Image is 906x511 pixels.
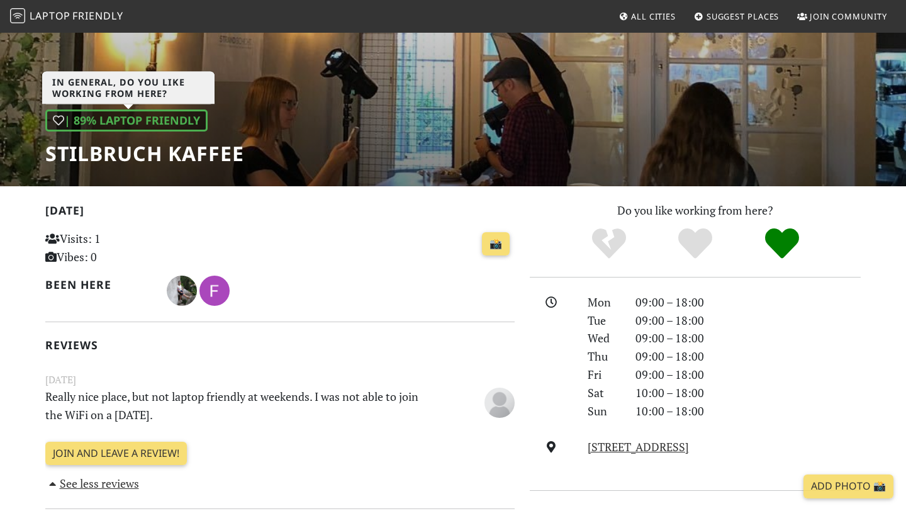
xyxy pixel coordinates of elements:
[10,8,25,23] img: LaptopFriendly
[38,388,442,424] p: Really nice place, but not laptop friendly at weekends. I was not able to join the WiFi on a [DATE].
[45,339,515,352] h2: Reviews
[42,72,215,104] h3: In general, do you like working from here?
[613,5,681,28] a: All Cities
[628,384,868,402] div: 10:00 – 18:00
[45,230,192,266] p: Visits: 1 Vibes: 0
[10,6,123,28] a: LaptopFriendly LaptopFriendly
[810,11,887,22] span: Join Community
[45,278,152,291] h2: Been here
[199,282,230,297] span: Francisco Rubin Capalbo
[45,204,515,222] h2: [DATE]
[45,476,139,491] a: See less reviews
[792,5,892,28] a: Join Community
[580,384,628,402] div: Sat
[167,282,199,297] span: chantal
[580,312,628,330] div: Tue
[484,388,515,418] img: blank-535327c66bd565773addf3077783bbfce4b00ec00e9fd257753287c682c7fa38.png
[484,393,515,408] span: Anonymous
[38,372,522,388] small: [DATE]
[707,11,780,22] span: Suggest Places
[628,329,868,347] div: 09:00 – 18:00
[45,109,208,132] div: | 89% Laptop Friendly
[45,142,244,166] h1: Stilbruch Kaffee
[631,11,676,22] span: All Cities
[628,347,868,366] div: 09:00 – 18:00
[652,227,739,261] div: Yes
[167,276,197,306] img: 3917-chantal.jpg
[628,293,868,312] div: 09:00 – 18:00
[588,439,689,454] a: [STREET_ADDRESS]
[580,293,628,312] div: Mon
[580,402,628,420] div: Sun
[580,329,628,347] div: Wed
[580,366,628,384] div: Fri
[482,232,510,256] a: 📸
[689,5,785,28] a: Suggest Places
[530,201,861,220] p: Do you like working from here?
[199,276,230,306] img: 2618-francisco.jpg
[580,347,628,366] div: Thu
[628,312,868,330] div: 09:00 – 18:00
[628,402,868,420] div: 10:00 – 18:00
[30,9,70,23] span: Laptop
[72,9,123,23] span: Friendly
[628,366,868,384] div: 09:00 – 18:00
[566,227,652,261] div: No
[739,227,825,261] div: Definitely!
[45,442,187,466] a: Join and leave a review!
